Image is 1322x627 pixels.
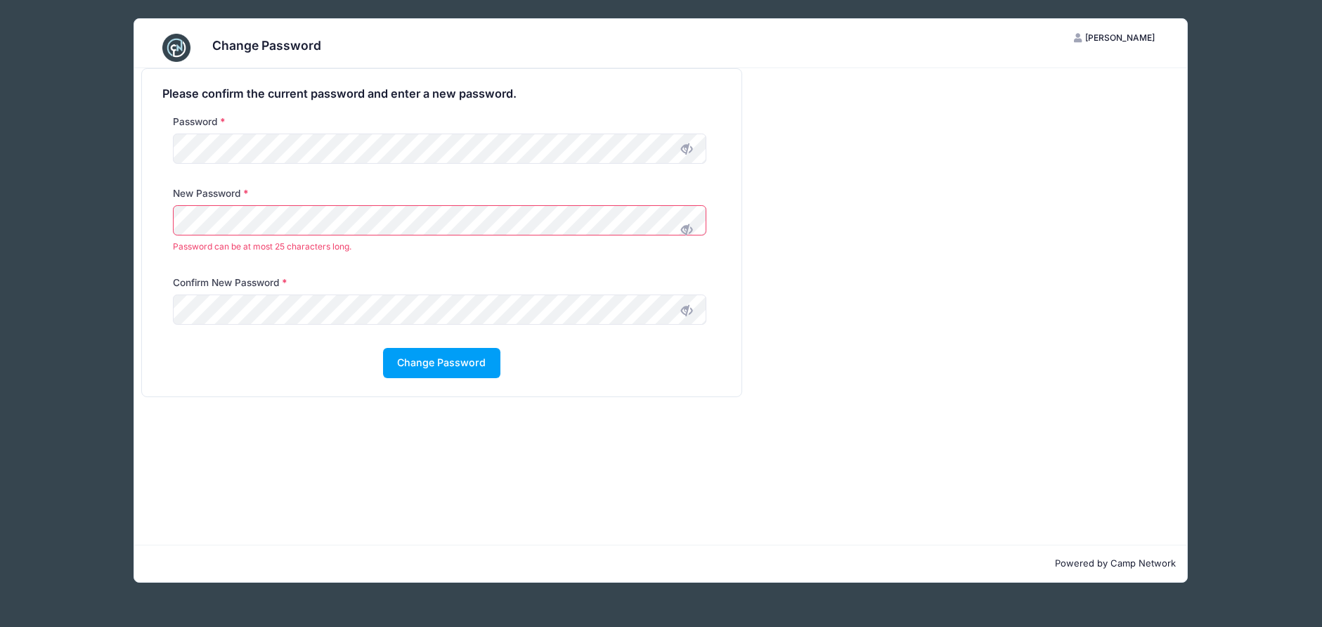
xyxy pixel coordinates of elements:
[173,186,248,200] label: New Password
[173,115,225,129] label: Password
[162,87,720,101] h4: Please confirm the current password and enter a new password.
[146,557,1177,571] p: Powered by Camp Network
[383,348,500,378] button: Change Password
[173,240,706,253] span: Password can be at most 25 characters long.
[1061,26,1167,50] button: [PERSON_NAME]
[212,38,321,53] h3: Change Password
[162,34,190,62] img: CampNetwork
[1085,32,1155,43] span: [PERSON_NAME]
[173,276,287,290] label: Confirm New Password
